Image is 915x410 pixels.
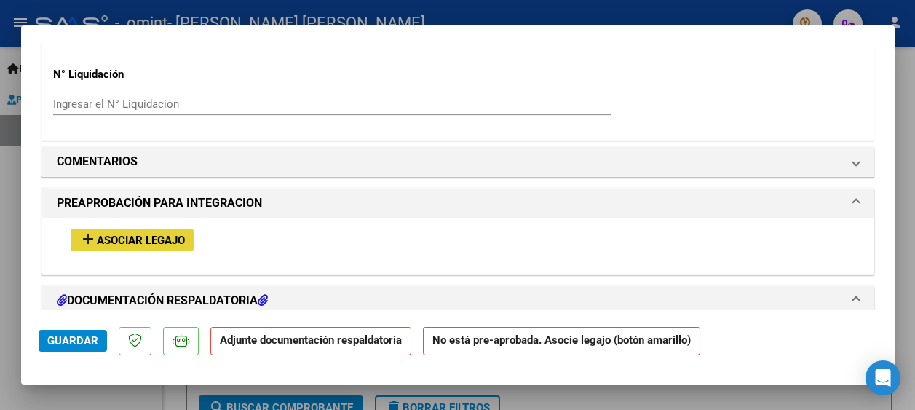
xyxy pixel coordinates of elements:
[42,286,874,315] mat-expansion-panel-header: DOCUMENTACIÓN RESPALDATORIA
[866,360,900,395] div: Open Intercom Messenger
[220,334,402,347] strong: Adjunte documentación respaldatoria
[57,194,262,212] h1: PREAPROBACIÓN PARA INTEGRACION
[423,327,700,355] strong: No está pre-aprobada. Asocie legajo (botón amarillo)
[57,153,138,170] h1: COMENTARIOS
[53,66,296,83] p: N° Liquidación
[97,234,185,247] span: Asociar Legajo
[57,292,268,310] h1: DOCUMENTACIÓN RESPALDATORIA
[42,189,874,218] mat-expansion-panel-header: PREAPROBACIÓN PARA INTEGRACION
[79,230,97,248] mat-icon: add
[42,147,874,176] mat-expansion-panel-header: COMENTARIOS
[47,334,98,347] span: Guardar
[71,229,194,251] button: Asociar Legajo
[39,330,107,352] button: Guardar
[42,218,874,274] div: PREAPROBACIÓN PARA INTEGRACION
